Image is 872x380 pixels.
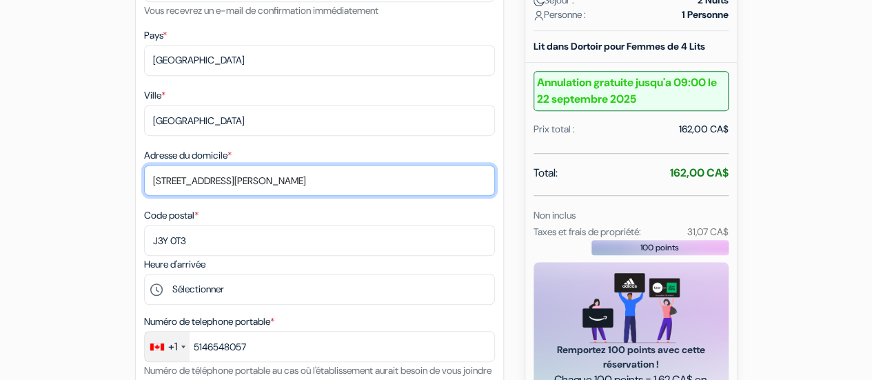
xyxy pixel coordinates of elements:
small: Taxes et frais de propriété: [534,226,641,238]
div: Canada: +1 [145,332,190,361]
small: 31,07 CA$ [687,226,728,238]
input: 506-234-5678 [144,331,495,362]
label: Heure d'arrivée [144,257,205,272]
small: Numéro de téléphone portable au cas où l'établissement aurait besoin de vous joindre [144,364,491,377]
span: Total: [534,165,558,181]
small: Vous recevrez un e-mail de confirmation immédiatement [144,4,378,17]
span: 100 points [640,241,679,254]
label: Adresse du domicile [144,148,232,163]
div: Prix total : [534,122,575,137]
label: Code postal [144,208,199,223]
label: Pays [144,28,167,43]
label: Numéro de telephone portable [144,314,274,329]
strong: 162,00 CA$ [670,166,729,180]
strong: 1 Personne [682,8,729,22]
small: Non inclus [534,209,576,221]
img: gift_card_hero_new.png [582,273,680,343]
b: Annulation gratuite jusqu'a 09:00 le 22 septembre 2025 [534,71,729,111]
span: Personne : [534,8,586,22]
span: Remportez 100 points avec cette réservation ! [550,343,712,372]
b: Lit dans Dortoir pour Femmes de 4 Lits [534,40,705,52]
div: +1 [168,339,177,355]
img: user_icon.svg [534,10,544,21]
label: Ville [144,88,165,103]
div: 162,00 CA$ [679,122,729,137]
